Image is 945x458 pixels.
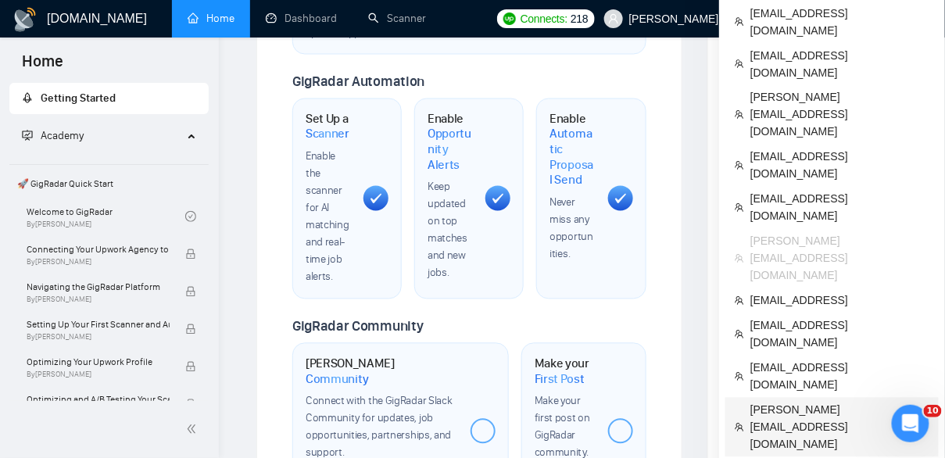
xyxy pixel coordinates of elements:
[750,360,929,394] span: [EMAIL_ADDRESS][DOMAIN_NAME]
[428,112,473,174] h1: Enable
[185,324,196,335] span: lock
[185,286,196,297] span: lock
[608,13,619,24] span: user
[750,292,929,310] span: [EMAIL_ADDRESS]
[750,317,929,352] span: [EMAIL_ADDRESS][DOMAIN_NAME]
[27,332,170,342] span: By [PERSON_NAME]
[27,295,170,304] span: By [PERSON_NAME]
[13,7,38,32] img: logo
[924,405,942,417] span: 10
[22,92,33,103] span: rocket
[750,233,929,284] span: [PERSON_NAME][EMAIL_ADDRESS][DOMAIN_NAME]
[27,257,170,267] span: By [PERSON_NAME]
[750,148,929,183] span: [EMAIL_ADDRESS][DOMAIN_NAME]
[27,199,185,234] a: Welcome to GigRadarBy[PERSON_NAME]
[735,296,744,306] span: team
[185,361,196,372] span: lock
[428,181,467,280] span: Keep updated on top matches and new jobs.
[27,279,170,295] span: Navigating the GigRadar Platform
[9,83,209,114] li: Getting Started
[306,356,458,387] h1: [PERSON_NAME]
[292,318,424,335] span: GigRadar Community
[185,399,196,410] span: lock
[549,127,595,188] span: Automatic Proposal Send
[428,127,473,173] span: Opportunity Alerts
[306,150,349,284] span: Enable the scanner for AI matching and real-time job alerts.
[292,73,424,91] span: GigRadar Automation
[22,130,33,141] span: fund-projection-screen
[185,249,196,259] span: lock
[549,112,595,188] h1: Enable
[735,203,744,213] span: team
[306,112,351,142] h1: Set Up a
[892,405,929,442] iframe: Intercom live chat
[750,5,929,39] span: [EMAIL_ADDRESS][DOMAIN_NAME]
[735,372,744,381] span: team
[27,392,170,407] span: Optimizing and A/B Testing Your Scanner for Better Results
[735,110,744,120] span: team
[535,356,596,387] h1: Make your
[750,47,929,81] span: [EMAIL_ADDRESS][DOMAIN_NAME]
[306,127,349,142] span: Scanner
[735,59,744,69] span: team
[306,372,369,388] span: Community
[750,191,929,225] span: [EMAIL_ADDRESS][DOMAIN_NAME]
[186,421,202,437] span: double-left
[27,242,170,257] span: Connecting Your Upwork Agency to GigRadar
[571,10,588,27] span: 218
[266,12,337,25] a: dashboardDashboard
[735,330,744,339] span: team
[188,12,234,25] a: homeHome
[750,402,929,453] span: [PERSON_NAME][EMAIL_ADDRESS][DOMAIN_NAME]
[735,17,744,27] span: team
[27,370,170,379] span: By [PERSON_NAME]
[521,10,567,27] span: Connects:
[9,50,76,83] span: Home
[27,354,170,370] span: Optimizing Your Upwork Profile
[368,12,426,25] a: searchScanner
[22,129,84,142] span: Academy
[549,196,593,261] span: Never miss any opportunities.
[41,129,84,142] span: Academy
[185,211,196,222] span: check-circle
[735,254,744,263] span: team
[750,89,929,141] span: [PERSON_NAME][EMAIL_ADDRESS][DOMAIN_NAME]
[735,161,744,170] span: team
[735,423,744,432] span: team
[27,317,170,332] span: Setting Up Your First Scanner and Auto-Bidder
[535,372,585,388] span: First Post
[503,13,516,25] img: upwork-logo.png
[11,168,207,199] span: 🚀 GigRadar Quick Start
[41,91,116,105] span: Getting Started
